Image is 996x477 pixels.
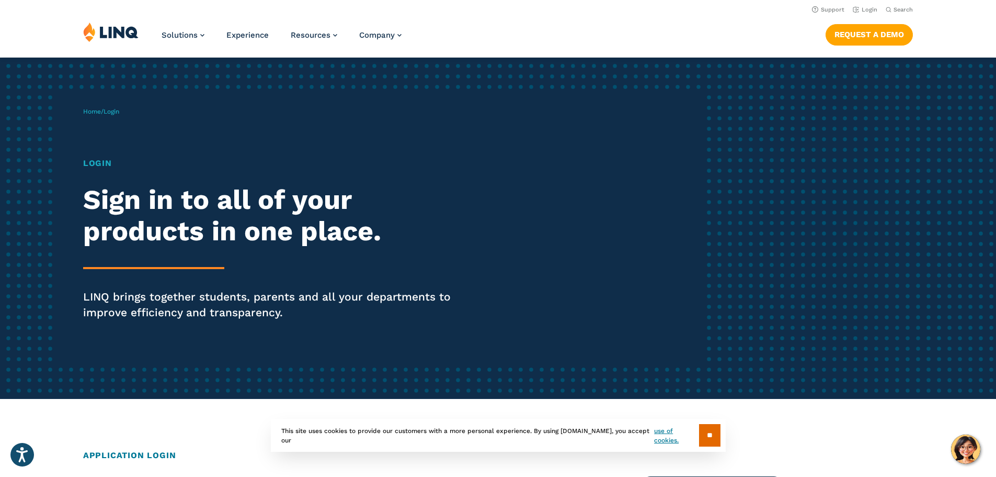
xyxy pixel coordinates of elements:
a: Home [83,108,101,115]
span: / [83,108,119,115]
img: LINQ | K‑12 Software [83,22,139,42]
span: Solutions [162,30,198,40]
a: Experience [226,30,269,40]
h2: Sign in to all of your products in one place. [83,184,467,247]
div: This site uses cookies to provide our customers with a more personal experience. By using [DOMAIN... [271,419,726,452]
span: Company [359,30,395,40]
span: Search [894,6,913,13]
a: Resources [291,30,337,40]
button: Open Search Bar [886,6,913,14]
span: Resources [291,30,330,40]
p: LINQ brings together students, parents and all your departments to improve efficiency and transpa... [83,289,467,320]
a: Login [853,6,877,13]
span: Login [104,108,119,115]
a: use of cookies. [654,426,699,445]
a: Company [359,30,402,40]
a: Request a Demo [826,24,913,45]
nav: Primary Navigation [162,22,402,57]
a: Support [812,6,844,13]
nav: Button Navigation [826,22,913,45]
h1: Login [83,157,467,170]
a: Solutions [162,30,204,40]
button: Hello, have a question? Let’s chat. [951,435,980,464]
